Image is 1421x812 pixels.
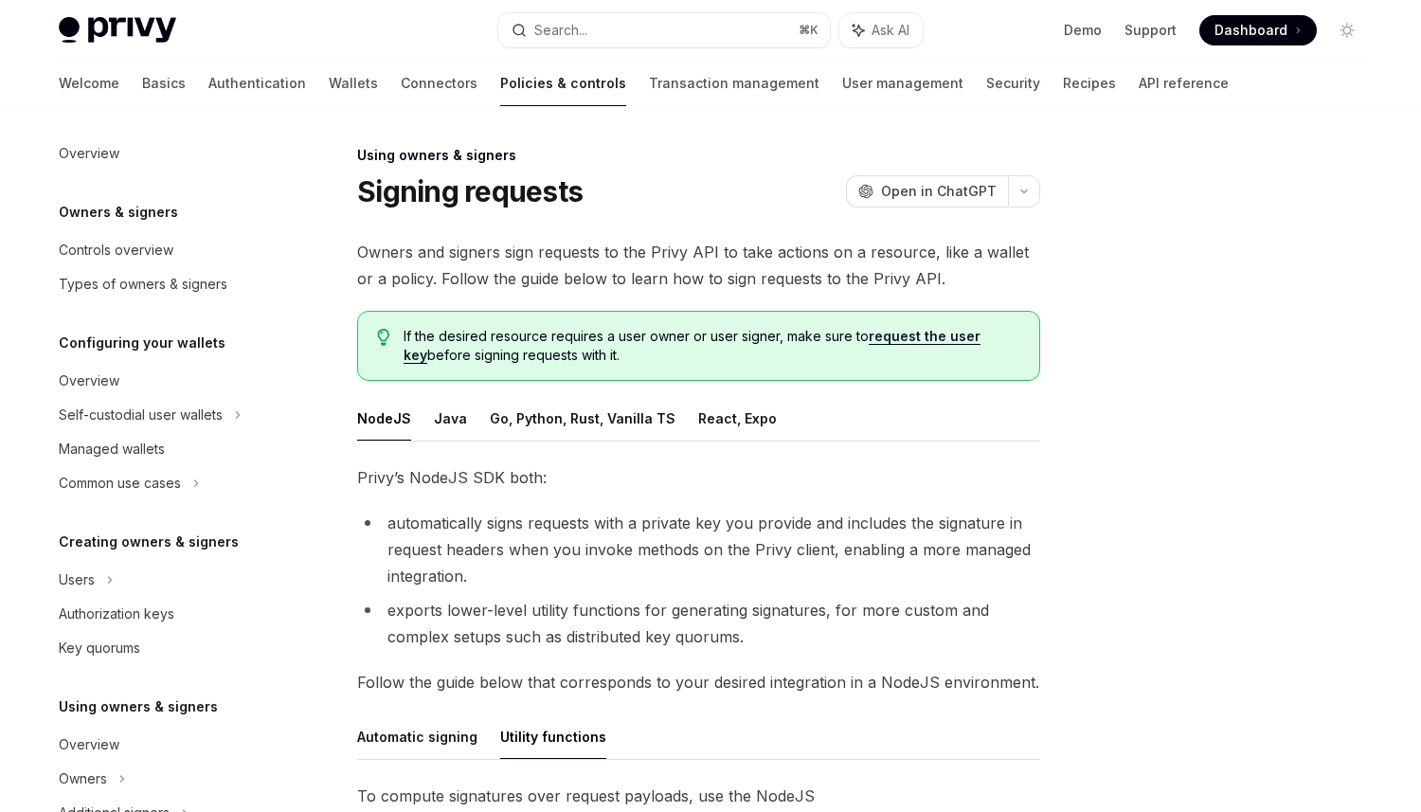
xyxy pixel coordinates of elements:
h5: Owners & signers [59,201,178,224]
h5: Creating owners & signers [59,531,239,553]
div: Types of owners & signers [59,273,227,296]
div: Search... [534,19,587,42]
a: Transaction management [649,61,819,106]
button: NodeJS [357,396,411,441]
a: Authorization keys [44,597,286,631]
div: Users [59,568,95,591]
a: Overview [44,728,286,762]
a: Security [986,61,1040,106]
span: Privy’s NodeJS SDK both: [357,464,1040,491]
a: Recipes [1063,61,1116,106]
button: Go, Python, Rust, Vanilla TS [490,396,675,441]
div: Managed wallets [59,438,165,460]
a: Authentication [208,61,306,106]
div: Owners [59,767,107,790]
a: Policies & controls [500,61,626,106]
a: Types of owners & signers [44,267,286,301]
svg: Tip [377,329,390,346]
span: Owners and signers sign requests to the Privy API to take actions on a resource, like a wallet or... [357,239,1040,292]
div: Overview [59,733,119,756]
span: Dashboard [1214,21,1287,40]
a: Managed wallets [44,432,286,466]
li: exports lower-level utility functions for generating signatures, for more custom and complex setu... [357,597,1040,650]
button: Ask AI [839,13,923,47]
a: Controls overview [44,233,286,267]
img: light logo [59,17,176,44]
div: Key quorums [59,637,140,659]
a: Overview [44,136,286,171]
button: Toggle dark mode [1332,15,1362,45]
button: Java [434,396,467,441]
a: Connectors [401,61,477,106]
button: Utility functions [500,714,606,759]
a: Welcome [59,61,119,106]
li: automatically signs requests with a private key you provide and includes the signature in request... [357,510,1040,589]
span: Ask AI [872,21,909,40]
h5: Configuring your wallets [59,332,225,354]
span: Open in ChatGPT [881,182,997,201]
a: Demo [1064,21,1102,40]
button: React, Expo [698,396,777,441]
span: If the desired resource requires a user owner or user signer, make sure to before signing request... [404,327,1020,365]
button: Search...⌘K [498,13,830,47]
span: ⌘ K [799,23,818,38]
div: Controls overview [59,239,173,262]
div: Overview [59,142,119,165]
div: Self-custodial user wallets [59,404,223,426]
div: Using owners & signers [357,146,1040,165]
a: Support [1124,21,1177,40]
h1: Signing requests [357,174,583,208]
div: Overview [59,370,119,392]
button: Open in ChatGPT [846,175,1008,208]
div: Common use cases [59,472,181,495]
span: Follow the guide below that corresponds to your desired integration in a NodeJS environment. [357,669,1040,695]
a: API reference [1139,61,1229,106]
div: Authorization keys [59,603,174,625]
a: Wallets [329,61,378,106]
a: Key quorums [44,631,286,665]
a: Basics [142,61,186,106]
button: Automatic signing [357,714,477,759]
h5: Using owners & signers [59,695,218,718]
a: Overview [44,364,286,398]
a: User management [842,61,963,106]
a: Dashboard [1199,15,1317,45]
